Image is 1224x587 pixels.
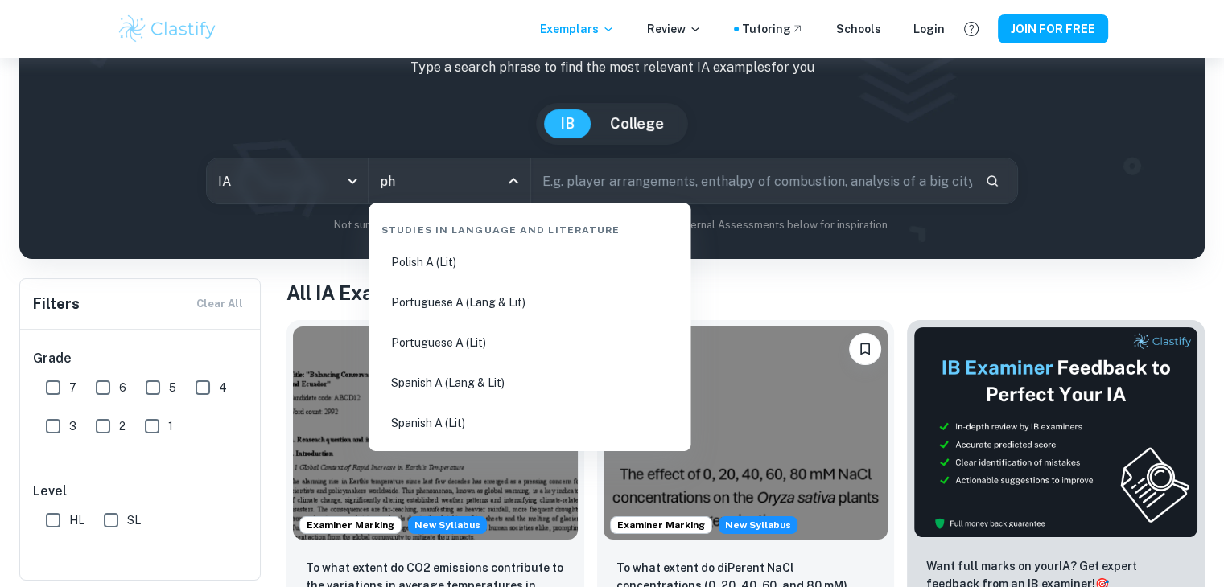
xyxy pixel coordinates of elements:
[168,417,173,435] span: 1
[293,326,578,540] img: ESS IA example thumbnail: To what extent do CO2 emissions contribu
[375,284,684,321] li: Portuguese A (Lang & Lit)
[119,417,126,435] span: 2
[169,379,176,396] span: 5
[604,326,888,540] img: ESS IA example thumbnail: To what extent do diPerent NaCl concentr
[33,482,249,501] h6: Level
[836,20,881,38] a: Schools
[69,511,84,529] span: HL
[540,20,615,38] p: Exemplars
[32,217,1192,233] p: Not sure what to search for? You can always look through our example Internal Assessments below f...
[286,278,1205,307] h1: All IA Examples
[611,518,711,532] span: Examiner Marking
[647,20,702,38] p: Review
[408,516,487,534] span: New Syllabus
[375,441,684,475] div: Language Acquisition
[849,333,881,365] button: Please log in to bookmark exemplars
[375,324,684,361] li: Portuguese A (Lit)
[719,516,797,534] span: New Syllabus
[375,210,684,244] div: Studies in Language and Literature
[207,158,368,203] div: IA
[502,170,525,192] button: Close
[408,516,487,534] div: Starting from the May 2026 session, the ESS IA requirements have changed. We created this exempla...
[375,364,684,401] li: Spanish A (Lang & Lit)
[531,158,972,203] input: E.g. player arrangements, enthalpy of combustion, analysis of a big city...
[33,349,249,368] h6: Grade
[69,379,76,396] span: 7
[979,167,1006,195] button: Search
[375,404,684,441] li: Spanish A (Lit)
[719,516,797,534] div: Starting from the May 2026 session, the ESS IA requirements have changed. We created this exempla...
[32,58,1192,77] p: Type a search phrase to find the most relevant IA examples for you
[117,13,219,45] img: Clastify logo
[119,379,126,396] span: 6
[913,20,945,38] a: Login
[219,379,227,396] span: 4
[33,293,80,315] h6: Filters
[544,109,591,138] button: IB
[375,244,684,281] li: Polish A (Lit)
[69,417,76,435] span: 3
[998,14,1108,43] button: JOIN FOR FREE
[127,511,141,529] span: SL
[594,109,680,138] button: College
[742,20,804,38] a: Tutoring
[958,15,985,43] button: Help and Feedback
[300,518,401,532] span: Examiner Marking
[913,326,1198,538] img: Thumbnail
